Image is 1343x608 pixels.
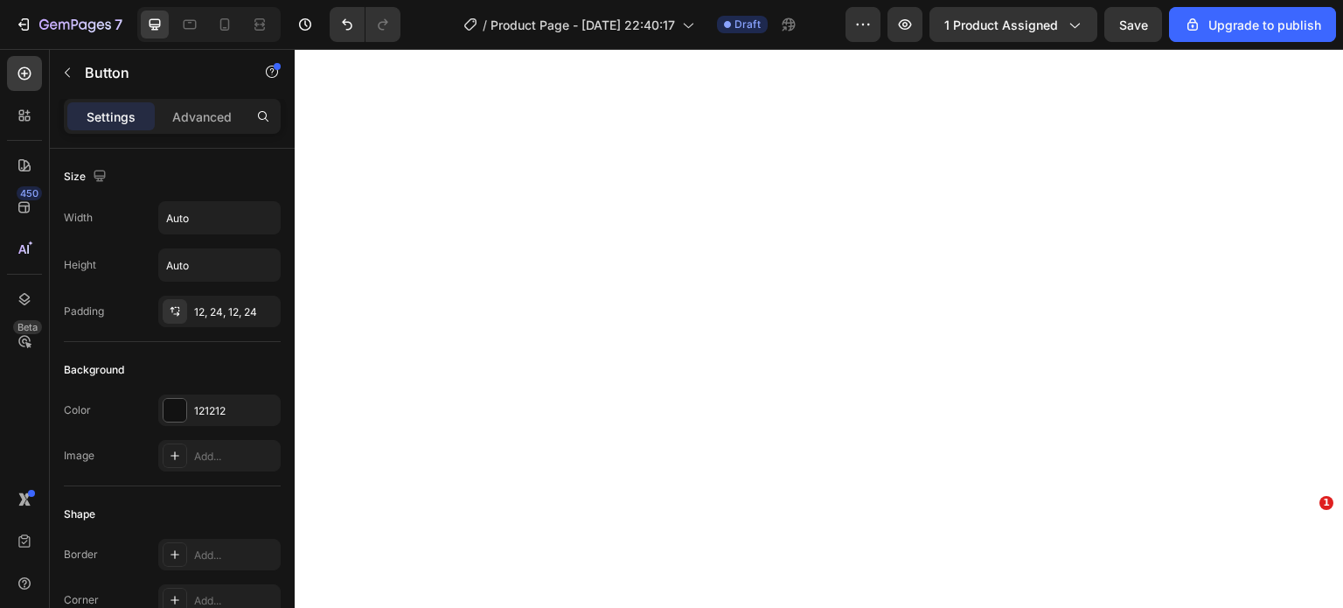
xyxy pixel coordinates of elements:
[929,7,1097,42] button: 1 product assigned
[17,186,42,200] div: 450
[87,108,136,126] p: Settings
[7,7,130,42] button: 7
[64,402,91,418] div: Color
[734,17,761,32] span: Draft
[194,449,276,465] div: Add...
[13,320,42,334] div: Beta
[85,62,233,83] p: Button
[64,448,94,464] div: Image
[194,403,276,419] div: 121212
[1184,16,1321,34] div: Upgrade to publish
[1104,7,1162,42] button: Save
[330,7,400,42] div: Undo/Redo
[491,16,675,34] span: Product Page - [DATE] 22:40:17
[1284,522,1326,564] iframe: Intercom live chat
[1169,7,1336,42] button: Upgrade to publish
[64,210,93,226] div: Width
[64,257,96,273] div: Height
[483,16,487,34] span: /
[194,548,276,563] div: Add...
[194,304,276,320] div: 12, 24, 12, 24
[1119,17,1148,32] span: Save
[1319,496,1333,510] span: 1
[64,304,104,319] div: Padding
[64,507,95,522] div: Shape
[159,249,280,281] input: Auto
[115,14,122,35] p: 7
[159,202,280,234] input: Auto
[64,165,110,189] div: Size
[295,49,1343,608] iframe: Design area
[64,362,124,378] div: Background
[172,108,232,126] p: Advanced
[64,592,99,608] div: Corner
[64,547,98,563] div: Border
[944,16,1058,34] span: 1 product assigned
